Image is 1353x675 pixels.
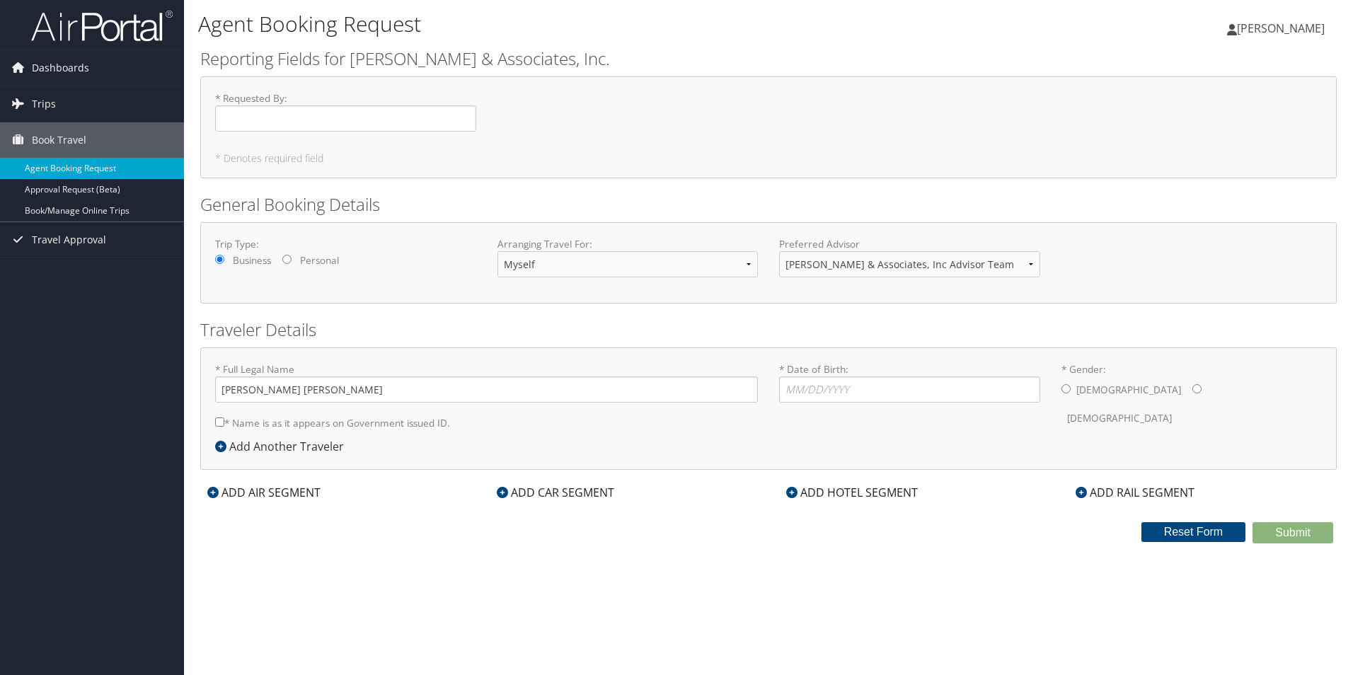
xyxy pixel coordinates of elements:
div: ADD AIR SEGMENT [200,484,328,501]
div: ADD CAR SEGMENT [490,484,621,501]
label: [DEMOGRAPHIC_DATA] [1076,376,1181,403]
label: [DEMOGRAPHIC_DATA] [1067,405,1172,432]
span: Book Travel [32,122,86,158]
div: Add Another Traveler [215,438,351,455]
label: Trip Type: [215,237,476,251]
label: Preferred Advisor [779,237,1040,251]
span: Travel Approval [32,222,106,258]
span: Trips [32,86,56,122]
input: * Full Legal Name [215,376,758,403]
h2: General Booking Details [200,192,1337,217]
label: Personal [300,253,339,267]
label: * Full Legal Name [215,362,758,403]
label: * Gender: [1061,362,1323,432]
label: * Name is as it appears on Government issued ID. [215,410,450,436]
input: * Requested By: [215,105,476,132]
input: * Gender:[DEMOGRAPHIC_DATA][DEMOGRAPHIC_DATA] [1192,384,1202,393]
div: ADD HOTEL SEGMENT [779,484,925,501]
h2: Reporting Fields for [PERSON_NAME] & Associates, Inc. [200,47,1337,71]
label: Business [233,253,271,267]
span: Dashboards [32,50,89,86]
input: * Gender:[DEMOGRAPHIC_DATA][DEMOGRAPHIC_DATA] [1061,384,1071,393]
h2: Traveler Details [200,318,1337,342]
input: * Name is as it appears on Government issued ID. [215,417,224,427]
img: airportal-logo.png [31,9,173,42]
label: * Date of Birth: [779,362,1040,403]
div: ADD RAIL SEGMENT [1069,484,1202,501]
a: [PERSON_NAME] [1227,7,1339,50]
button: Submit [1253,522,1333,543]
label: Arranging Travel For: [497,237,759,251]
span: [PERSON_NAME] [1237,21,1325,36]
label: * Requested By : [215,91,476,132]
input: * Date of Birth: [779,376,1040,403]
h1: Agent Booking Request [198,9,959,39]
button: Reset Form [1141,522,1246,542]
h5: * Denotes required field [215,154,1322,163]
